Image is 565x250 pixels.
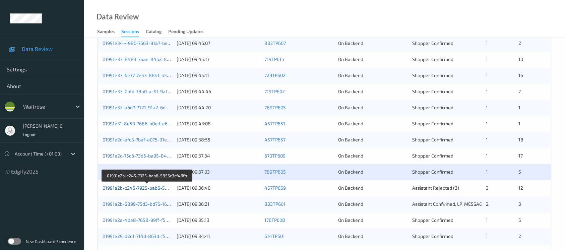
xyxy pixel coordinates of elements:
[177,88,260,95] div: [DATE] 09:44:46
[518,40,521,46] span: 2
[177,152,260,159] div: [DATE] 09:37:34
[103,169,190,175] a: 01991e2b-fb1f-78c4-82ad-13f1d5d359e2
[518,217,521,223] span: 5
[264,217,285,223] a: 176TP608
[103,233,192,239] a: 01991e29-d2c1-714d-863d-f5ea240fee3b
[518,88,521,94] span: 7
[264,185,286,191] a: 457TP659
[486,153,488,159] span: 1
[412,153,453,159] span: Shopper Confirmed
[264,105,286,110] a: 789TP605
[486,217,488,223] span: 1
[412,137,453,142] span: Shopper Confirmed
[412,105,453,110] span: Shopper Confirmed
[103,201,191,207] a: 01991e2b-5899-75d3-bd76-161f7465a0ef
[486,40,488,46] span: 1
[264,169,286,175] a: 789TP605
[338,88,407,95] div: On Backend
[486,201,489,207] span: 2
[412,169,453,175] span: Shopper Confirmed
[177,72,260,79] div: [DATE] 09:45:11
[264,40,286,46] a: 833TP607
[518,72,523,78] span: 16
[97,27,121,37] a: Samples
[486,169,488,175] span: 1
[412,217,453,223] span: Shopper Confirmed
[177,169,260,175] div: [DATE] 09:37:03
[177,104,260,111] div: [DATE] 09:44:20
[412,40,453,46] span: Shopper Confirmed
[264,201,286,207] a: 833TP601
[177,185,260,191] div: [DATE] 09:36:48
[338,40,407,47] div: On Backend
[264,72,286,78] a: 729TP602
[486,88,488,94] span: 1
[412,233,453,239] span: Shopper Confirmed
[264,137,286,142] a: 457TP657
[486,72,488,78] span: 1
[168,28,203,37] div: Pending Updates
[412,121,453,126] span: Shopper Confirmed
[103,217,193,223] a: 01991e2a-4de8-7658-99ff-f54046f8384e
[412,56,453,62] span: Shopper Confirmed
[103,88,191,94] a: 01991e33-0bfd-78a0-ac9f-9a15a880feac
[338,56,407,63] div: On Backend
[177,120,260,127] div: [DATE] 09:43:08
[177,233,260,240] div: [DATE] 09:34:41
[412,88,453,94] span: Shopper Confirmed
[486,137,488,142] span: 1
[177,56,260,63] div: [DATE] 09:45:17
[518,105,520,110] span: 1
[103,153,192,159] a: 01991e2c-75c6-73d5-ba95-84a9e9191479
[177,136,260,143] div: [DATE] 09:38:55
[412,185,459,191] span: Assistant Rejected (3)
[412,72,453,78] span: Shopper Confirmed
[338,120,407,127] div: On Backend
[103,185,192,191] a: 01991e2b-c245-7925-bab6-5855c3cf46fb
[338,169,407,175] div: On Backend
[518,185,523,191] span: 12
[412,201,520,207] span: Assistant Confirmed, LP_MESSAGE_IGNORED_BUSY
[103,56,194,62] a: 01991e33-8483-7aae-84b2-8c5bb24fedfd
[338,136,407,143] div: On Backend
[103,121,193,126] a: 01991e31-8e50-7686-b0ed-e6372fe00b82
[103,137,188,142] a: 01991e2d-afc3-7baf-a075-91efef4fcb9a
[338,152,407,159] div: On Backend
[264,121,285,126] a: 457TP651
[177,201,260,207] div: [DATE] 09:36:21
[518,56,523,62] span: 10
[486,56,488,62] span: 1
[168,27,210,37] a: Pending Updates
[338,104,407,111] div: On Backend
[486,233,488,239] span: 1
[486,185,489,191] span: 3
[103,40,195,46] a: 01991e34-4980-7663-91a7-be43286a3239
[518,201,521,207] span: 3
[97,28,115,37] div: Samples
[486,121,488,126] span: 1
[338,185,407,191] div: On Backend
[264,153,286,159] a: 670TP609
[338,72,407,79] div: On Backend
[264,88,285,94] a: 719TP602
[97,13,139,20] div: Data Review
[264,233,285,239] a: 614TP601
[338,217,407,224] div: On Backend
[338,233,407,240] div: On Backend
[121,27,146,37] a: Sessions
[177,40,260,47] div: [DATE] 09:46:07
[103,105,193,110] a: 01991e32-a6d7-7721-91a2-6d799a8e8628
[177,217,260,224] div: [DATE] 09:35:13
[518,153,523,159] span: 17
[486,105,488,110] span: 1
[103,72,193,78] a: 01991e33-6e77-7e53-884f-b536dd5010ab
[146,27,168,37] a: Catalog
[121,28,139,37] div: Sessions
[146,28,162,37] div: Catalog
[338,201,407,207] div: On Backend
[518,137,523,142] span: 18
[518,121,520,126] span: 1
[518,169,521,175] span: 5
[518,233,521,239] span: 2
[264,56,284,62] a: 719TP615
